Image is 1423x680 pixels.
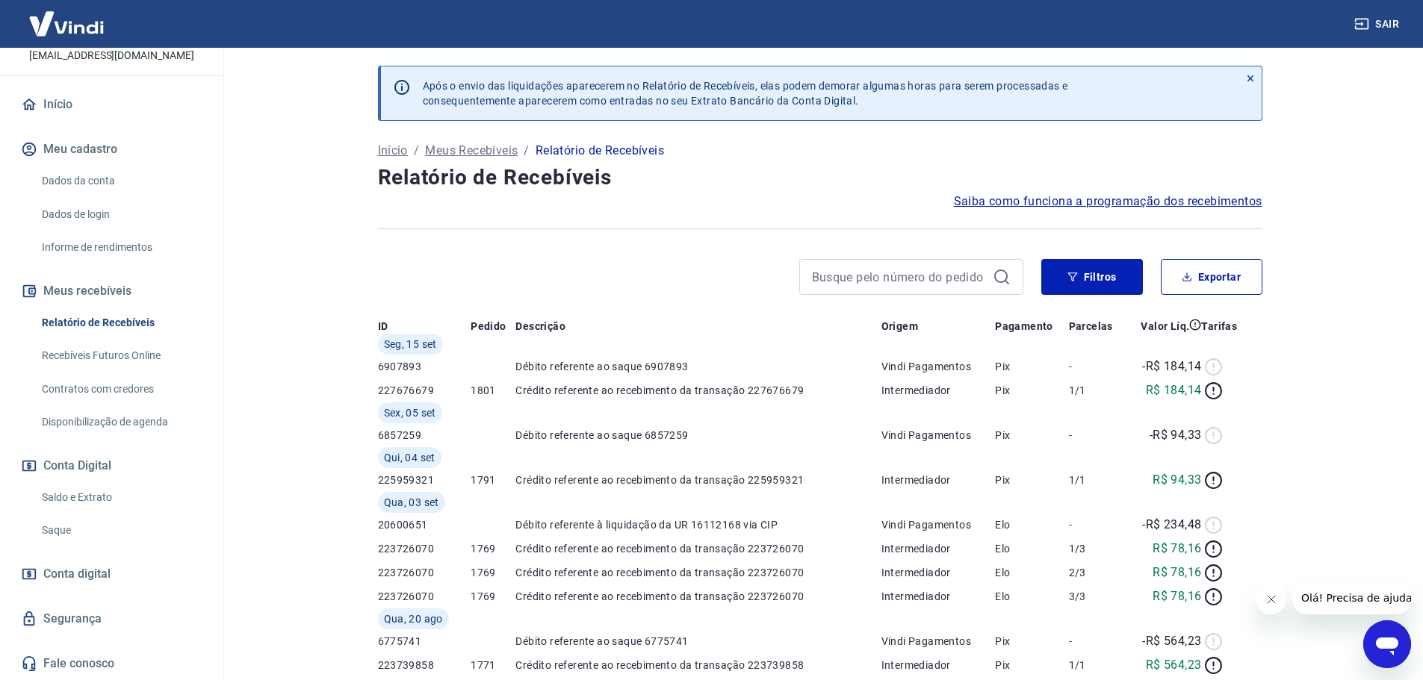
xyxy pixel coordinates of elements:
p: -R$ 184,14 [1142,358,1201,375]
p: 1801 [471,383,515,398]
p: Após o envio das liquidações aparecerem no Relatório de Recebíveis, elas podem demorar algumas ho... [423,78,1068,108]
a: Recebíveis Futuros Online [36,340,205,371]
p: Vindi Pagamentos [881,428,996,443]
p: 1769 [471,589,515,604]
p: Intermediador [881,383,996,398]
p: Pedido [471,319,506,334]
a: Saque [36,515,205,546]
p: 1769 [471,541,515,556]
a: Meus Recebíveis [425,142,518,160]
p: 6857259 [378,428,471,443]
p: ID [378,319,388,334]
a: Informe de rendimentos [36,232,205,263]
span: Olá! Precisa de ajuda? [9,10,125,22]
p: - [1069,359,1125,374]
p: R$ 184,14 [1146,381,1202,399]
p: 1/3 [1069,541,1125,556]
p: 6907893 [378,359,471,374]
p: Origem [881,319,918,334]
p: Pix [995,634,1068,649]
p: 1/1 [1069,383,1125,398]
span: Qui, 04 set [384,450,435,465]
p: Débito referente ao saque 6907893 [515,359,881,374]
span: Sex, 05 set [384,405,436,420]
p: 1771 [471,658,515,673]
a: Segurança [18,602,205,635]
p: R$ 564,23 [1146,656,1202,674]
span: Seg, 15 set [384,337,437,352]
p: 223726070 [378,565,471,580]
a: Saldo e Extrato [36,482,205,513]
p: Débito referente à liquidação da UR 16112168 via CIP [515,517,881,532]
p: Pagamento [995,319,1053,334]
p: R$ 78,16 [1153,540,1201,558]
p: Parcelas [1069,319,1113,334]
p: -R$ 94,33 [1150,426,1202,444]
span: Qua, 20 ago [384,611,443,626]
p: -R$ 234,48 [1142,516,1201,534]
p: Crédito referente ao recebimento da transação 223726070 [515,589,881,604]
a: Dados de login [36,199,205,230]
p: Vindi Pagamentos [881,517,996,532]
p: Elo [995,565,1068,580]
h4: Relatório de Recebíveis [378,163,1262,193]
p: Pix [995,428,1068,443]
p: Intermediador [881,565,996,580]
p: Crédito referente ao recebimento da transação 227676679 [515,383,881,398]
button: Sair [1351,10,1405,38]
p: 223726070 [378,541,471,556]
p: Vindi Pagamentos [881,634,996,649]
p: Débito referente ao saque 6775741 [515,634,881,649]
p: / [524,142,529,160]
p: -R$ 564,23 [1142,632,1201,650]
p: 225959321 [378,472,471,487]
p: Elo [995,517,1068,532]
a: Início [18,88,205,121]
p: - [1069,428,1125,443]
p: Valor Líq. [1141,319,1189,334]
p: Crédito referente ao recebimento da transação 223726070 [515,565,881,580]
p: Pix [995,359,1068,374]
p: Relatório de Recebíveis [536,142,664,160]
p: 1/1 [1069,658,1125,673]
p: / [414,142,419,160]
p: 1791 [471,472,515,487]
a: Conta digital [18,558,205,590]
p: 20600651 [378,517,471,532]
a: Disponibilização de agenda [36,407,205,437]
a: Saiba como funciona a programação dos recebimentos [954,193,1262,210]
p: 3/3 [1069,589,1125,604]
iframe: Botão para abrir a janela de mensagens [1363,620,1411,668]
p: Elo [995,541,1068,556]
p: Pix [995,472,1068,487]
p: Tarifas [1201,319,1237,334]
button: Meus recebíveis [18,275,205,308]
p: Vindi Pagamentos [881,359,996,374]
img: Vindi [18,1,115,46]
p: Intermediador [881,658,996,673]
p: Crédito referente ao recebimento da transação 223726070 [515,541,881,556]
a: Dados da conta [36,166,205,196]
p: 223726070 [378,589,471,604]
p: - [1069,517,1125,532]
p: Pix [995,658,1068,673]
p: Elo [995,589,1068,604]
p: 6775741 [378,634,471,649]
p: Crédito referente ao recebimento da transação 223739858 [515,658,881,673]
span: Qua, 03 set [384,495,439,510]
span: Conta digital [43,564,111,584]
p: 223739858 [378,658,471,673]
a: Início [378,142,408,160]
p: 1769 [471,565,515,580]
p: Descrição [515,319,565,334]
iframe: Mensagem da empresa [1292,581,1411,614]
p: Crédito referente ao recebimento da transação 225959321 [515,472,881,487]
p: Intermediador [881,541,996,556]
p: - [1069,634,1125,649]
p: 2/3 [1069,565,1125,580]
p: Intermediador [881,589,996,604]
iframe: Fechar mensagem [1256,584,1286,614]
